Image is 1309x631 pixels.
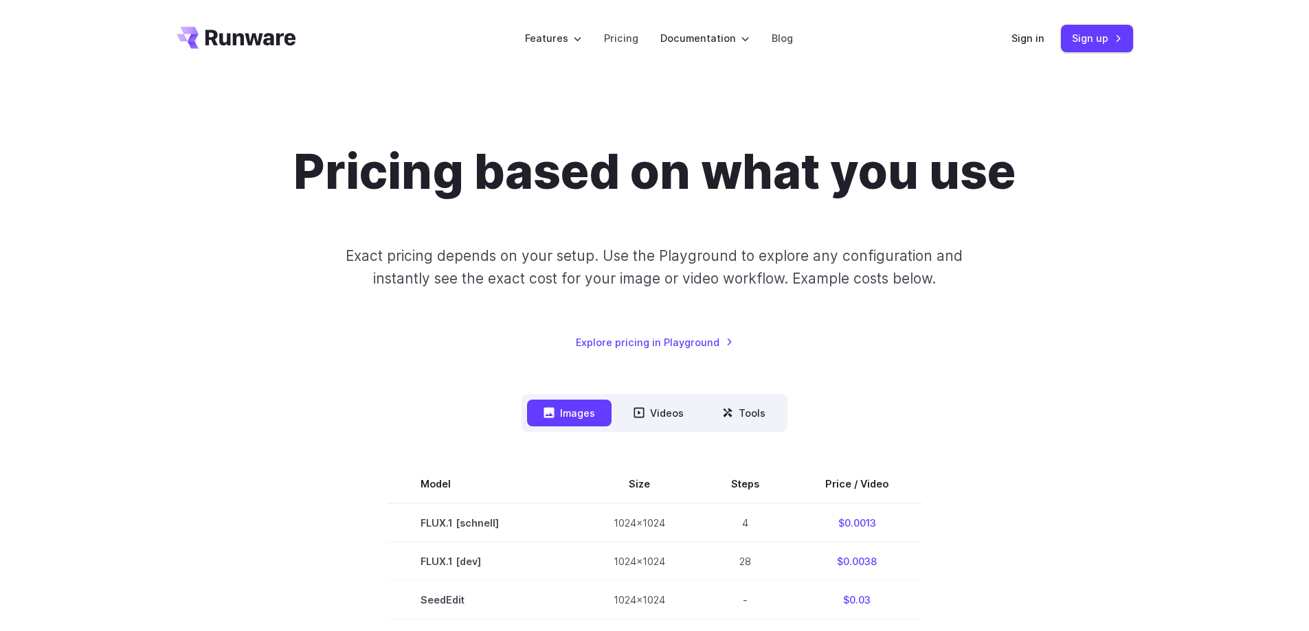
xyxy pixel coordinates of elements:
label: Features [525,30,582,46]
td: 1024x1024 [581,580,698,619]
td: $0.0013 [792,503,921,542]
th: Size [581,465,698,503]
a: Sign in [1011,30,1044,46]
td: $0.0038 [792,542,921,580]
button: Videos [617,400,700,426]
th: Price / Video [792,465,921,503]
td: SeedEdit [388,580,581,619]
th: Model [388,465,581,503]
td: 1024x1024 [581,542,698,580]
a: Go to / [177,27,296,49]
td: - [698,580,792,619]
label: Documentation [660,30,750,46]
td: 4 [698,503,792,542]
a: Blog [772,30,793,46]
td: $0.03 [792,580,921,619]
a: Explore pricing in Playground [576,334,733,350]
td: 1024x1024 [581,503,698,542]
a: Pricing [604,30,638,46]
h1: Pricing based on what you use [293,143,1016,200]
a: Sign up [1061,25,1133,51]
th: Steps [698,465,792,503]
p: Exact pricing depends on your setup. Use the Playground to explore any configuration and instantl... [320,244,989,290]
button: Images [527,400,612,426]
td: FLUX.1 [dev] [388,542,581,580]
button: Tools [706,400,782,426]
td: 28 [698,542,792,580]
td: FLUX.1 [schnell] [388,503,581,542]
